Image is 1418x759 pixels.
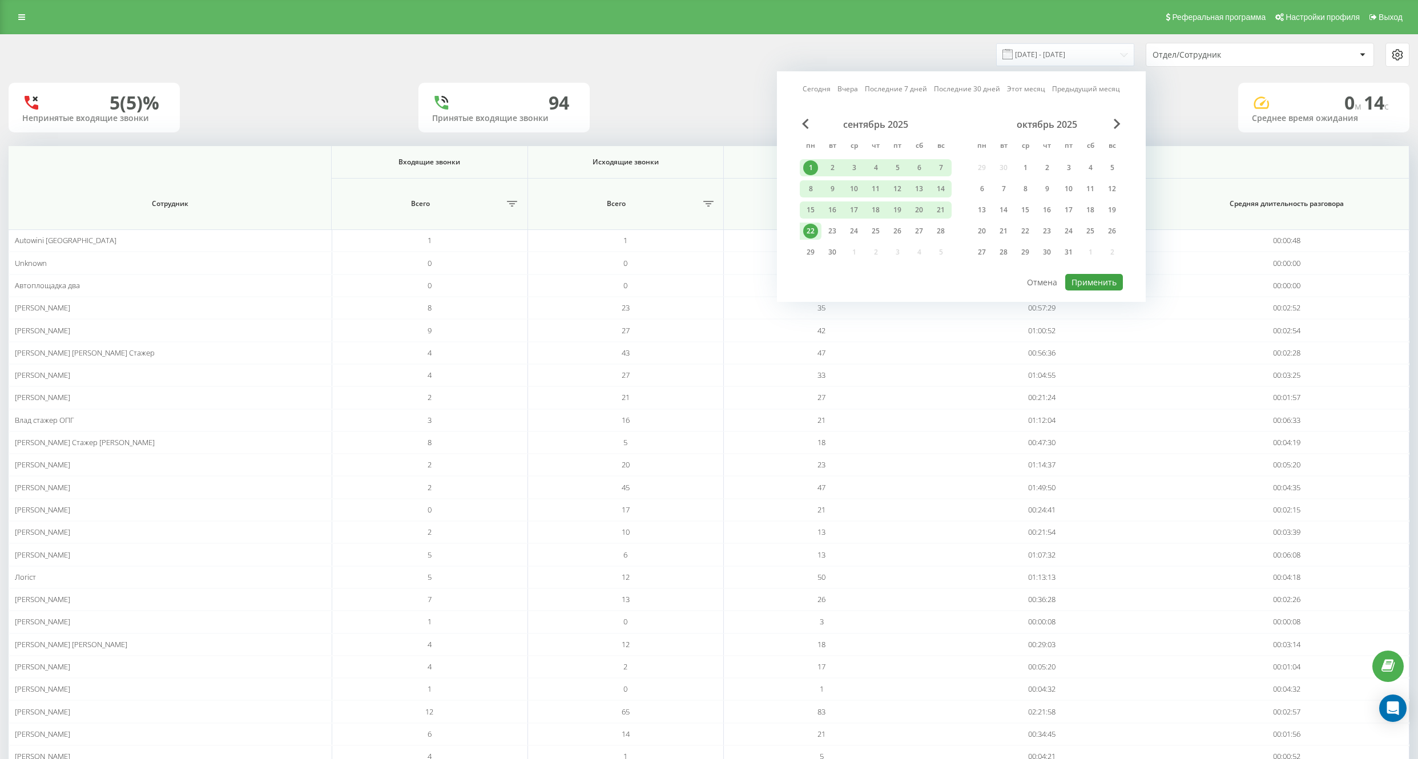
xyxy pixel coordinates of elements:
[971,119,1123,130] div: октябрь 2025
[920,454,1165,476] td: 01:14:37
[622,482,630,492] span: 45
[930,201,952,219] div: вс 21 сент. 2025 г.
[865,83,927,94] a: Последние 7 дней
[887,223,908,240] div: пт 26 сент. 2025 г.
[428,302,432,313] span: 8
[1038,138,1056,155] abbr: четверг
[803,160,818,175] div: 1
[428,392,432,402] span: 2
[920,476,1165,498] td: 01:49:50
[1036,180,1058,197] div: чт 9 окт. 2025 г.
[824,138,841,155] abbr: вторник
[15,684,70,694] span: [PERSON_NAME]
[763,158,1369,167] span: Все звонки
[1036,223,1058,240] div: чт 23 окт. 2025 г.
[1040,160,1054,175] div: 2
[1079,180,1101,197] div: сб 11 окт. 2025 г.
[30,199,310,208] span: Сотрудник
[1165,723,1409,745] td: 00:01:56
[930,180,952,197] div: вс 14 сент. 2025 г.
[887,180,908,197] div: пт 12 сент. 2025 г.
[820,616,824,627] span: 3
[825,245,840,260] div: 30
[15,661,70,672] span: [PERSON_NAME]
[996,224,1011,239] div: 21
[865,180,887,197] div: чт 11 сент. 2025 г.
[865,223,887,240] div: чт 25 сент. 2025 г.
[1079,223,1101,240] div: сб 25 окт. 2025 г.
[15,550,70,560] span: [PERSON_NAME]
[837,83,858,94] a: Вчера
[1105,203,1119,217] div: 19
[432,114,576,123] div: Принятые входящие звонки
[1165,543,1409,566] td: 00:06:08
[15,415,74,425] span: Влад стажер ОПГ
[1165,633,1409,656] td: 00:03:14
[1379,13,1403,22] span: Выход
[1165,431,1409,454] td: 00:04:19
[1364,90,1389,115] span: 14
[623,550,627,560] span: 6
[1040,203,1054,217] div: 16
[1165,588,1409,611] td: 00:02:26
[1165,611,1409,633] td: 00:00:08
[847,203,861,217] div: 17
[1101,201,1123,219] div: вс 19 окт. 2025 г.
[865,201,887,219] div: чт 18 сент. 2025 г.
[622,527,630,537] span: 10
[845,138,863,155] abbr: среда
[1165,342,1409,364] td: 00:02:28
[1165,678,1409,700] td: 00:04:32
[817,706,825,717] span: 83
[428,415,432,425] span: 3
[1165,319,1409,341] td: 00:02:54
[993,223,1014,240] div: вт 21 окт. 2025 г.
[15,616,70,627] span: [PERSON_NAME]
[1165,386,1409,409] td: 00:01:57
[868,181,883,196] div: 11
[623,684,627,694] span: 0
[908,223,930,240] div: сб 27 сент. 2025 г.
[934,83,1000,94] a: Последние 30 дней
[425,706,433,717] span: 12
[974,245,989,260] div: 27
[1153,50,1289,60] div: Отдел/Сотрудник
[843,223,865,240] div: ср 24 сент. 2025 г.
[920,611,1165,633] td: 00:00:08
[993,180,1014,197] div: вт 7 окт. 2025 г.
[1065,274,1123,290] button: Применить
[1036,201,1058,219] div: чт 16 окт. 2025 г.
[15,504,70,515] span: [PERSON_NAME]
[803,203,818,217] div: 15
[817,527,825,537] span: 13
[920,521,1165,543] td: 00:21:54
[730,199,896,208] span: Всего
[428,527,432,537] span: 2
[912,160,926,175] div: 6
[971,223,993,240] div: пн 20 окт. 2025 г.
[996,181,1011,196] div: 7
[920,723,1165,745] td: 00:34:45
[15,280,80,290] span: Автоплощадка два
[15,370,70,380] span: [PERSON_NAME]
[1165,229,1409,252] td: 00:00:48
[843,201,865,219] div: ср 17 сент. 2025 г.
[817,325,825,336] span: 42
[15,706,70,717] span: [PERSON_NAME]
[1061,181,1076,196] div: 10
[868,160,883,175] div: 4
[890,160,905,175] div: 5
[1058,201,1079,219] div: пт 17 окт. 2025 г.
[15,482,70,492] span: [PERSON_NAME]
[428,459,432,470] span: 2
[623,437,627,447] span: 5
[920,633,1165,656] td: 00:29:03
[1058,180,1079,197] div: пт 10 окт. 2025 г.
[1014,244,1036,261] div: ср 29 окт. 2025 г.
[1105,160,1119,175] div: 5
[623,235,627,245] span: 1
[995,138,1012,155] abbr: вторник
[933,160,948,175] div: 7
[15,459,70,470] span: [PERSON_NAME]
[15,325,70,336] span: [PERSON_NAME]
